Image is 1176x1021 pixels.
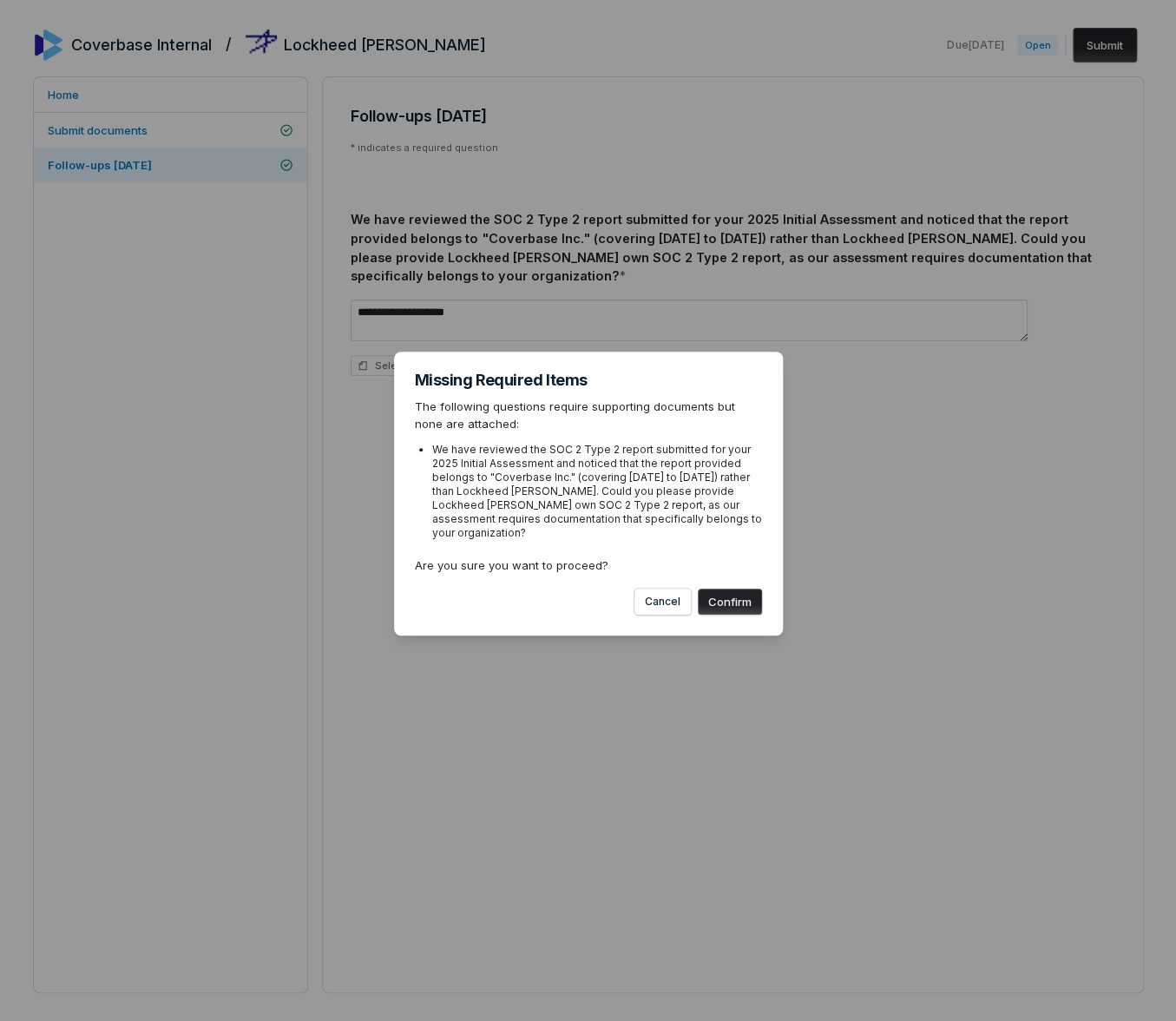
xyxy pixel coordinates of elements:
[698,589,762,615] button: Confirm
[634,589,691,615] button: Cancel
[415,399,762,432] p: The following questions require supporting documents but none are attached:
[415,557,762,575] p: Are you sure you want to proceed?
[432,443,762,540] li: We have reviewed the SOC 2 Type 2 report submitted for your 2025 Initial Assessment and noticed t...
[415,372,762,388] h2: Missing Required Items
